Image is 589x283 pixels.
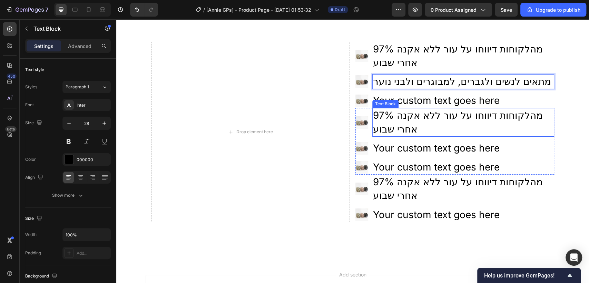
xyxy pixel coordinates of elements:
button: Paragraph 1 [62,81,111,93]
button: Show more [25,189,111,202]
span: Save [501,7,512,13]
div: Text style [25,67,44,73]
span: מתאים לנשים ולגברים, למבוגרים ולבני נוער [257,56,435,68]
input: Auto [63,228,110,241]
div: Inter [77,102,109,108]
span: 0 product assigned [431,6,477,13]
div: Text Block [257,81,281,88]
span: Paragraph 1 [66,84,89,90]
span: 97% מהלקוחות דיווחו על עור ללא אקנה אחרי שבוע [257,90,426,115]
button: Save [495,3,518,17]
p: 7 [45,6,48,14]
span: 97% מהלקוחות דיווחו על עור ללא אקנה אחרי שבוע [257,24,426,49]
div: Your custom text goes here [256,140,438,155]
img: image_demo.jpg [239,30,252,43]
span: Add section [220,252,253,259]
div: Color [25,156,36,163]
p: Advanced [68,42,91,50]
img: image_demo.jpg [239,123,252,135]
p: Text Block [33,25,92,33]
div: 450 [7,74,17,79]
div: Show more [52,192,84,199]
div: Padding [25,250,41,256]
button: Show survey - Help us improve GemPages! [484,271,574,280]
div: Size [25,118,43,128]
img: image_demo.jpg [239,141,252,154]
div: Undo/Redo [130,3,158,17]
div: 000000 [77,157,109,163]
div: Background [25,272,59,281]
div: Your custom text goes here [256,121,438,136]
div: Size [25,214,43,223]
p: Settings [34,42,53,50]
div: Width [25,232,37,238]
button: Upgrade to publish [520,3,586,17]
img: image_demo.jpg [239,56,252,69]
iframe: Design area [116,19,589,283]
span: Draft [335,7,345,13]
span: / [203,6,205,13]
div: Add... [77,250,109,256]
img: image_demo.jpg [239,75,252,88]
div: Font [25,102,34,108]
div: Open Intercom Messenger [566,249,582,266]
div: Align [25,173,45,182]
div: Drop element here [120,110,157,115]
div: Styles [25,84,37,90]
img: image_demo.jpg [239,97,252,109]
div: Upgrade to publish [526,6,580,13]
button: 7 [3,3,51,17]
div: Your custom text goes here [256,74,438,89]
div: Beta [5,126,17,132]
span: 97% מהלקוחות דיווחו על עור ללא אקנה אחרי שבוע [257,157,426,182]
img: image_demo.jpg [239,163,252,176]
span: [Annie GPs] - Product Page - [DATE] 01:53:32 [206,6,311,13]
div: Rich Text Editor. Editing area: main [256,55,438,70]
div: Your custom text goes here [256,188,438,203]
span: Help us improve GemPages! [484,272,566,279]
button: 0 product assigned [425,3,492,17]
img: image_demo.jpg [239,189,252,202]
